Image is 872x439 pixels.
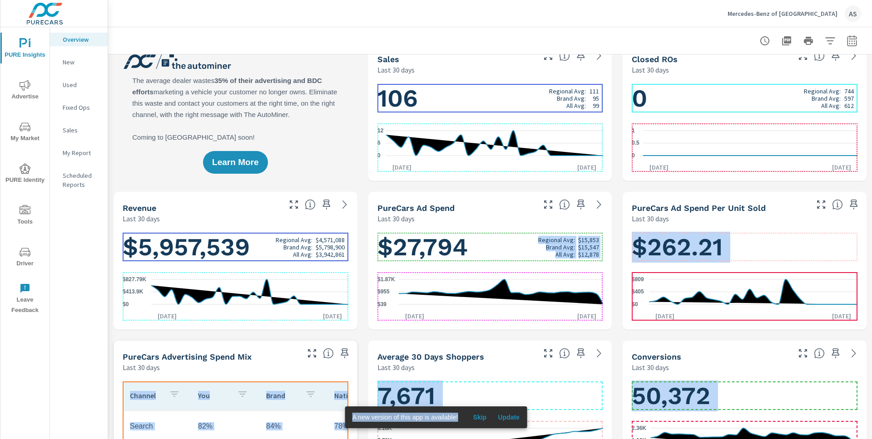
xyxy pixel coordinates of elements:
p: Sales [63,126,100,135]
span: A rolling 30 day total of daily Shoppers on the dealership website, averaged over the selected da... [559,348,570,359]
p: $12,878 [578,251,599,258]
div: Fixed Ops [50,101,108,114]
p: Last 30 days [377,362,415,373]
text: $0 [123,301,129,307]
p: Brand Avg: [546,244,575,251]
p: 744 [844,88,854,95]
p: [DATE] [317,312,348,321]
p: [DATE] [571,163,603,172]
h1: 0 [632,83,857,114]
span: My Market [3,122,47,144]
p: Last 30 days [377,64,415,75]
button: "Export Report to PDF" [778,32,796,50]
span: Save this to your personalized report [847,197,861,212]
a: See more details in report [592,49,606,63]
p: Regional Avg: [276,236,312,244]
h1: $262.21 [632,232,857,263]
p: Last 30 days [632,213,669,224]
p: Last 30 days [123,362,160,373]
text: 1 [632,127,635,134]
a: See more details in report [592,346,606,361]
p: Last 30 days [123,213,160,224]
p: New [63,58,100,67]
span: Total sales revenue over the selected date range. [Source: This data is sourced from the dealer’s... [305,199,316,210]
p: [DATE] [571,312,603,321]
h1: $27,794 [377,232,603,263]
text: $0 [632,301,638,307]
td: 84% [259,415,327,438]
text: 2.36K [632,425,646,431]
text: 6 [377,140,381,146]
span: PURE Insights [3,38,47,60]
p: Channel [130,391,162,400]
p: $15,547 [578,244,599,251]
div: Used [50,78,108,92]
a: See more details in report [592,197,606,212]
div: nav menu [0,27,50,319]
p: Brand Avg: [557,95,586,102]
a: See more details in report [337,197,352,212]
h1: $5,957,539 [123,232,348,263]
text: 0 [632,152,635,159]
span: Update [498,413,520,421]
span: Advertise [3,80,47,102]
span: Leave Feedback [3,283,47,316]
p: [DATE] [399,312,431,321]
span: The number of dealer-specified goals completed by a visitor. [Source: This data is provided by th... [814,348,825,359]
text: $827.79K [123,276,146,283]
td: 78% [327,415,395,438]
p: Brand Avg: [283,244,312,251]
p: [DATE] [826,163,857,172]
text: $809 [632,276,644,283]
button: Apply Filters [821,32,839,50]
p: 612 [844,102,854,109]
h1: 7,671 [377,380,603,411]
div: New [50,55,108,69]
h5: Sales [377,54,399,64]
p: Regional Avg: [804,88,841,95]
button: Skip [465,410,494,424]
text: $413.9K [123,289,144,295]
p: National [334,391,366,400]
p: 597 [844,95,854,102]
p: You [198,391,230,400]
div: My Report [50,146,108,160]
h5: PureCars Advertising Spend Mix [123,352,252,361]
button: Learn More [203,151,268,174]
p: $5,798,900 [316,244,345,251]
text: 0.5 [632,140,639,146]
span: Save this to your personalized report [828,49,843,63]
span: PURE Identity [3,163,47,185]
p: All Avg: [566,102,586,109]
p: 111 [590,88,599,95]
p: My Report [63,148,100,157]
p: All Avg: [821,102,841,109]
span: Save this to your personalized report [574,197,588,212]
text: 8.18K [377,425,392,431]
td: 82% [191,415,259,438]
p: $4,571,088 [316,236,345,244]
p: 99 [593,102,599,109]
span: Driver [3,247,47,269]
p: Last 30 days [632,64,669,75]
td: Search [123,415,191,438]
text: 12 [377,127,384,134]
p: Scheduled Reports [63,171,100,189]
button: Update [494,410,523,424]
p: [DATE] [649,312,681,321]
p: Overview [63,35,100,44]
span: Save this to your personalized report [319,197,334,212]
button: Make Fullscreen [541,49,555,63]
p: Last 30 days [632,362,669,373]
span: Save this to your personalized report [574,49,588,63]
p: Mercedes-Benz of [GEOGRAPHIC_DATA] [728,10,837,18]
text: 0 [377,152,381,159]
button: Make Fullscreen [796,346,810,361]
p: [DATE] [826,312,857,321]
h1: 50,372 [632,380,857,411]
span: Tools [3,205,47,227]
span: Learn More [212,158,258,166]
span: Skip [469,413,490,421]
button: Make Fullscreen [541,197,555,212]
a: See more details in report [847,49,861,63]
